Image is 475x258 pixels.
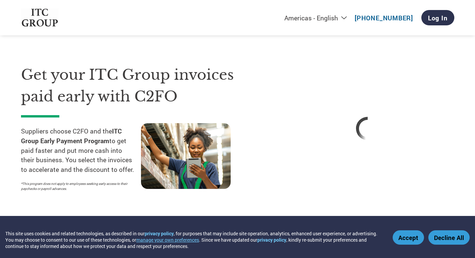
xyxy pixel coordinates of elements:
img: supply chain worker [141,123,231,189]
button: Decline All [428,230,470,245]
button: Accept [393,230,424,245]
a: privacy policy [145,230,174,237]
img: ITC Group [21,9,59,27]
div: This site uses cookies and related technologies, as described in our , for purposes that may incl... [5,230,383,249]
a: Log In [421,10,454,25]
strong: ITC Group Early Payment Program [21,127,122,145]
h1: Get your ITC Group invoices paid early with C2FO [21,64,261,107]
p: Suppliers choose C2FO and the to get paid faster and put more cash into their business. You selec... [21,126,141,175]
p: *This program does not apply to employees seeking early access to their paychecks or payroll adva... [21,181,134,191]
button: manage your own preferences [136,237,199,243]
a: privacy policy [257,237,286,243]
a: [PHONE_NUMBER] [355,14,413,22]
